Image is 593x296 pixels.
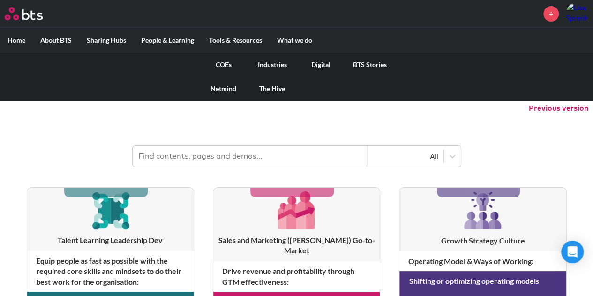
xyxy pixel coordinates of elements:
div: Open Intercom Messenger [561,241,584,263]
label: Sharing Hubs [79,28,134,53]
img: [object Object] [460,188,505,233]
h4: Equip people as fast as possible with the required core skills and mindsets to do their best work... [27,251,194,292]
img: BTS Logo [5,7,43,20]
button: Previous version [529,103,588,114]
h4: Drive revenue and profitability through GTM effectiveness : [213,261,380,292]
a: Go home [5,7,60,20]
a: Profile [566,2,588,25]
img: [object Object] [274,188,319,232]
input: Find contents, pages and demos... [133,146,367,167]
div: All [372,151,439,161]
label: About BTS [33,28,79,53]
img: Lisa Sprenkle [566,2,588,25]
h3: Sales and Marketing ([PERSON_NAME]) Go-to-Market [213,235,380,256]
img: [object Object] [88,188,133,232]
label: Tools & Resources [202,28,270,53]
h3: Growth Strategy Culture [399,235,566,246]
label: People & Learning [134,28,202,53]
h4: Operating Model & Ways of Working : [399,251,566,271]
label: What we do [270,28,320,53]
h3: Talent Learning Leadership Dev [27,235,194,245]
a: + [543,6,559,22]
